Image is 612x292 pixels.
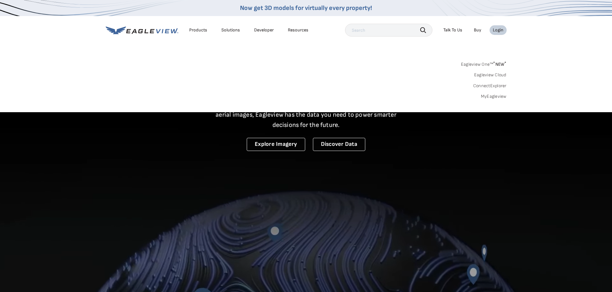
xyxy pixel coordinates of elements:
[247,138,305,151] a: Explore Imagery
[443,27,462,33] div: Talk To Us
[345,24,432,37] input: Search
[254,27,274,33] a: Developer
[493,27,503,33] div: Login
[493,62,506,67] span: NEW
[474,72,507,78] a: Eagleview Cloud
[481,94,507,99] a: MyEagleview
[461,60,507,67] a: Eagleview One™*NEW*
[240,4,372,12] a: Now get 3D models for virtually every property!
[473,83,507,89] a: ConnectExplorer
[313,138,365,151] a: Discover Data
[288,27,308,33] div: Resources
[474,27,481,33] a: Buy
[221,27,240,33] div: Solutions
[189,27,207,33] div: Products
[208,99,404,130] p: A new era starts here. Built on more than 3.5 billion high-resolution aerial images, Eagleview ha...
